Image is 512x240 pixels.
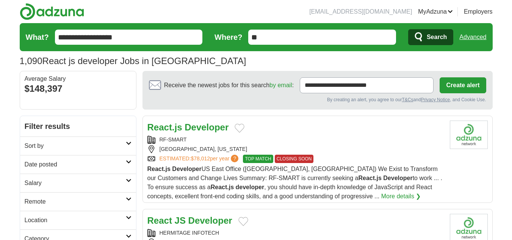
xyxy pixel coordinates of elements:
img: Adzuna logo [20,3,84,20]
strong: React [147,215,172,226]
h2: Sort by [25,141,126,151]
a: Location [20,211,136,229]
strong: Developer [185,122,229,132]
a: Salary [20,174,136,192]
button: Create alert [440,77,486,93]
div: [GEOGRAPHIC_DATA], [US_STATE] [147,145,444,153]
a: ESTIMATED:$78,012per year? [160,155,240,163]
strong: Developer [383,175,412,181]
a: Employers [464,7,493,16]
span: CLOSING SOON [275,155,314,163]
h2: Location [25,216,126,225]
a: T&Cs [402,97,413,102]
span: Search [427,30,447,45]
li: [EMAIL_ADDRESS][DOMAIN_NAME] [309,7,412,16]
strong: JS [175,215,186,226]
label: Where? [215,31,242,43]
button: Search [408,29,453,45]
span: $78,012 [191,155,210,162]
h1: React js developer Jobs in [GEOGRAPHIC_DATA] [20,56,246,66]
strong: React.js [358,175,381,181]
a: by email [269,82,292,88]
span: US East Office ([GEOGRAPHIC_DATA], [GEOGRAPHIC_DATA]) We Exist to Transform our Customers and Cha... [147,166,442,199]
div: RF-SMART [147,136,444,144]
a: Sort by [20,136,136,155]
label: What? [26,31,49,43]
a: React.js Developer [147,122,229,132]
strong: React.js [147,122,182,132]
span: TOP MATCH [243,155,273,163]
a: Privacy Notice [421,97,450,102]
strong: developer [236,184,265,190]
a: Remote [20,192,136,211]
h2: Salary [25,179,126,188]
h2: Date posted [25,160,126,169]
a: Date posted [20,155,136,174]
strong: React.js [147,166,171,172]
a: MyAdzuna [418,7,453,16]
button: Add to favorite jobs [235,124,244,133]
img: Company logo [450,121,488,149]
a: More details ❯ [381,192,421,201]
button: Add to favorite jobs [238,217,248,226]
span: Receive the newest jobs for this search : [164,81,294,90]
div: HERMITAGE INFOTECH [147,229,444,237]
div: By creating an alert, you agree to our and , and Cookie Use. [149,96,486,103]
span: ? [231,155,238,162]
h2: Filter results [20,116,136,136]
strong: Developer [172,166,201,172]
span: 1,090 [20,54,42,68]
a: React JS Developer [147,215,232,226]
a: Advanced [459,30,486,45]
h2: Remote [25,197,126,206]
strong: React.js [211,184,234,190]
strong: Developer [188,215,232,226]
div: $148,397 [25,82,132,96]
div: Average Salary [25,76,132,82]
